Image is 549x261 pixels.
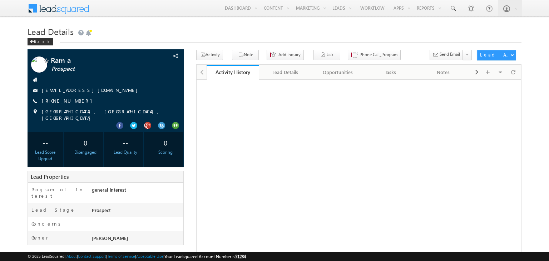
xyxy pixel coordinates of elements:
div: Activity History [212,69,254,75]
button: Add Inquiry [267,50,304,60]
div: Opportunities [317,68,358,77]
label: Lead Stage [31,207,75,213]
a: [EMAIL_ADDRESS][DOMAIN_NAME] [42,87,141,93]
span: [GEOGRAPHIC_DATA], [GEOGRAPHIC_DATA], [GEOGRAPHIC_DATA] [42,108,169,121]
div: general-interest [90,186,183,196]
button: Task [313,50,340,60]
span: Your Leadsquared Account Number is [164,254,246,259]
label: Owner [31,235,48,241]
label: Program of Interest [31,186,84,199]
a: Activity History [207,65,259,80]
span: Prospect [51,65,148,73]
div: Lead Quality [109,149,142,156]
div: 0 [69,136,102,149]
div: Scoring [149,149,182,156]
div: -- [29,136,61,149]
div: -- [109,136,142,149]
div: Prospect [90,207,183,217]
button: Phone Call_Program [348,50,401,60]
span: © 2025 LeadSquared | | | | | [28,253,246,260]
div: Notes [423,68,463,77]
a: Terms of Service [107,254,135,258]
a: Contact Support [78,254,106,258]
span: Add Inquiry [278,51,301,58]
div: Lead Score Upgrad [29,149,61,162]
button: Send Email [430,50,463,60]
div: Lead Actions [480,51,510,58]
a: Back [28,38,56,44]
span: Ram a [51,56,148,64]
div: Tasks [370,68,411,77]
a: Lead Details [259,65,312,80]
a: Notes [417,65,470,80]
button: Activity [196,50,223,60]
div: 0 [149,136,182,149]
img: Profile photo [31,56,47,75]
button: Lead Actions [477,50,516,60]
div: Lead Details [265,68,305,77]
span: [PHONE_NUMBER] [42,98,96,105]
a: Acceptable Use [136,254,163,258]
a: About [66,254,77,258]
button: Note [232,50,259,60]
a: Tasks [365,65,417,80]
span: 51284 [235,254,246,259]
span: Send Email [440,51,460,58]
span: [PERSON_NAME] [92,235,128,241]
span: Phone Call_Program [360,51,397,58]
span: Lead Details [28,26,74,37]
a: Opportunities [312,65,364,80]
label: Concerns [31,221,63,227]
span: Lead Properties [31,173,69,180]
div: Disengaged [69,149,102,156]
div: Back [28,38,53,45]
